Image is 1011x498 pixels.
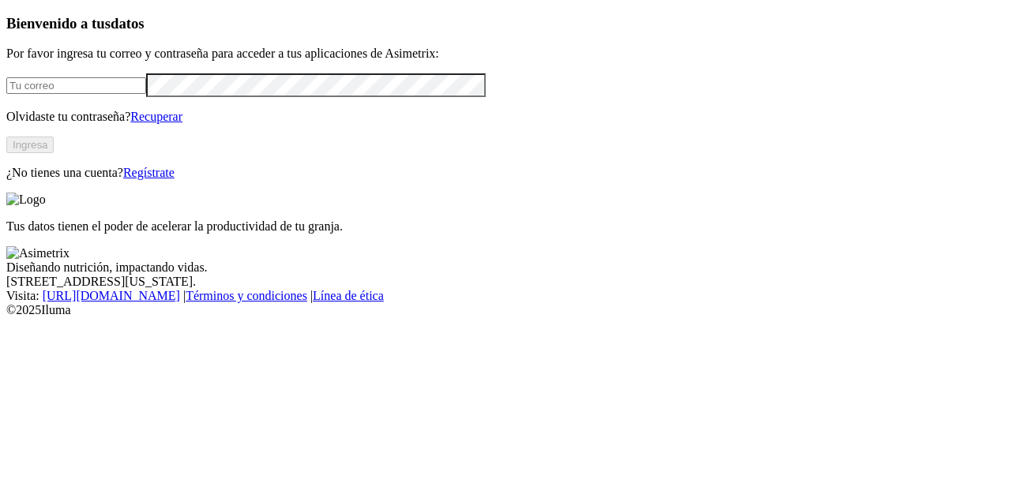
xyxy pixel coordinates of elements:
[6,47,1005,61] p: Por favor ingresa tu correo y contraseña para acceder a tus aplicaciones de Asimetrix:
[6,77,146,94] input: Tu correo
[6,166,1005,180] p: ¿No tienes una cuenta?
[6,275,1005,289] div: [STREET_ADDRESS][US_STATE].
[6,15,1005,32] h3: Bienvenido a tus
[123,166,175,179] a: Regístrate
[6,289,1005,303] div: Visita : | |
[6,137,54,153] button: Ingresa
[111,15,145,32] span: datos
[130,110,182,123] a: Recuperar
[6,246,70,260] img: Asimetrix
[6,193,46,207] img: Logo
[6,110,1005,124] p: Olvidaste tu contraseña?
[313,289,384,302] a: Línea de ética
[6,260,1005,275] div: Diseñando nutrición, impactando vidas.
[43,289,180,302] a: [URL][DOMAIN_NAME]
[6,303,1005,317] div: © 2025 Iluma
[186,289,307,302] a: Términos y condiciones
[6,219,1005,234] p: Tus datos tienen el poder de acelerar la productividad de tu granja.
